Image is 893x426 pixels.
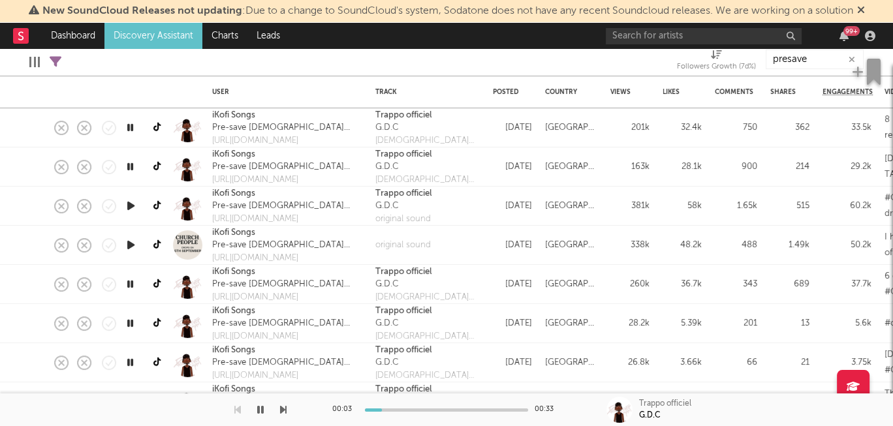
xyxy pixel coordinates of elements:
[212,148,255,161] a: iKofi Songs
[535,402,561,418] div: 00:33
[212,213,362,226] a: [URL][DOMAIN_NAME]
[610,198,650,214] div: 381k
[375,344,480,369] a: Trappo officielG.D.C
[822,88,873,96] span: Engagements
[606,28,802,44] input: Search for artists
[493,159,532,175] div: [DATE]
[770,277,809,292] div: 689
[770,316,809,331] div: 13
[375,174,480,187] a: [DEMOGRAPHIC_DATA] People drops soon
[42,6,242,16] span: New SoundCloud Releases not updating
[50,43,61,81] div: Filters(1 filter active)
[663,159,702,175] div: 28.1k
[375,330,480,343] div: [DEMOGRAPHIC_DATA] People drops soon
[663,355,702,371] div: 3.66k
[857,6,865,16] span: Dismiss
[770,198,809,214] div: 515
[715,316,757,331] div: 201
[610,88,631,96] div: Views
[770,159,809,175] div: 214
[770,120,809,136] div: 362
[247,23,289,49] a: Leads
[212,330,362,343] a: [URL][DOMAIN_NAME]
[375,160,480,174] div: G.D.C
[212,278,362,291] div: Pre-save [DEMOGRAPHIC_DATA] People and get notified when it drops [DATE]✅
[493,120,532,136] div: [DATE]
[212,266,255,279] a: iKofi Songs
[42,6,853,16] span: : Due to a change to SoundCloud's system, Sodatone does not have any recent Soundcloud releases. ...
[663,120,702,136] div: 32.4k
[375,134,480,147] a: [DEMOGRAPHIC_DATA] People drops soon
[212,187,255,200] a: iKofi Songs
[212,200,362,213] div: Pre-save [DEMOGRAPHIC_DATA] People and get notified when it drops [DATE]✅
[212,305,255,318] a: iKofi Songs
[375,266,480,291] a: Trappo officielG.D.C
[375,109,480,122] div: Trappo officiel
[212,160,362,174] div: Pre-save [DEMOGRAPHIC_DATA] People and get notified when it drops [DATE]✅
[545,88,591,96] div: Country
[375,109,480,134] a: Trappo officielG.D.C
[545,237,597,253] div: [GEOGRAPHIC_DATA]
[212,88,356,96] div: User
[843,26,860,36] div: 99 +
[663,88,682,96] div: Likes
[332,402,358,418] div: 00:03
[663,316,702,331] div: 5.39k
[212,252,362,265] a: [URL][DOMAIN_NAME]
[212,226,255,239] a: iKofi Songs
[839,31,849,41] button: 99+
[663,237,702,253] div: 48.2k
[375,266,480,279] div: Trappo officiel
[715,355,757,371] div: 66
[212,369,362,382] a: [URL][DOMAIN_NAME]
[545,355,597,371] div: [GEOGRAPHIC_DATA]
[822,198,871,214] div: 60.2k
[375,121,480,134] div: G.D.C
[212,344,255,357] a: iKofi Songs
[610,237,650,253] div: 338k
[770,237,809,253] div: 1.49k
[493,88,525,96] div: Posted
[663,277,702,292] div: 36.7k
[545,120,597,136] div: [GEOGRAPHIC_DATA]
[610,159,650,175] div: 163k
[212,134,362,147] a: [URL][DOMAIN_NAME]
[822,120,871,136] div: 33.5k
[375,239,431,252] a: original sound
[610,355,650,371] div: 26.8k
[610,316,650,331] div: 28.2k
[375,148,480,161] div: Trappo officiel
[770,88,796,96] div: Shares
[770,355,809,371] div: 21
[375,305,480,318] div: Trappo officiel
[822,355,871,371] div: 3.75k
[822,316,871,331] div: 5.6k
[375,369,480,382] div: [DEMOGRAPHIC_DATA] People drops soon
[212,317,362,330] div: Pre-save [DEMOGRAPHIC_DATA] People and get notified when it drops [DATE]✅
[545,277,597,292] div: [GEOGRAPHIC_DATA]
[375,187,431,213] a: Trappo officielG.D.C
[493,237,532,253] div: [DATE]
[639,398,691,410] div: Trappo officiel
[663,198,702,214] div: 58k
[375,305,480,330] a: Trappo officielG.D.C
[212,174,362,187] a: [URL][DOMAIN_NAME]
[677,59,756,75] div: Followers Growth (7d%)
[715,88,753,96] div: Comments
[822,237,871,253] div: 50.2k
[677,43,756,81] div: Followers Growth (7d%)
[493,316,532,331] div: [DATE]
[639,410,661,421] div: G.D.C
[822,159,871,175] div: 29.2k
[212,356,362,369] div: Pre-save [DEMOGRAPHIC_DATA] People and get notified when it drops [DATE]✅
[212,239,362,252] div: Pre-save [DEMOGRAPHIC_DATA] People and get notified when it drops [DATE]✅
[375,291,480,304] div: [DEMOGRAPHIC_DATA] People drops soon
[375,213,431,226] a: original sound
[545,159,597,175] div: [GEOGRAPHIC_DATA]
[545,198,597,214] div: [GEOGRAPHIC_DATA]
